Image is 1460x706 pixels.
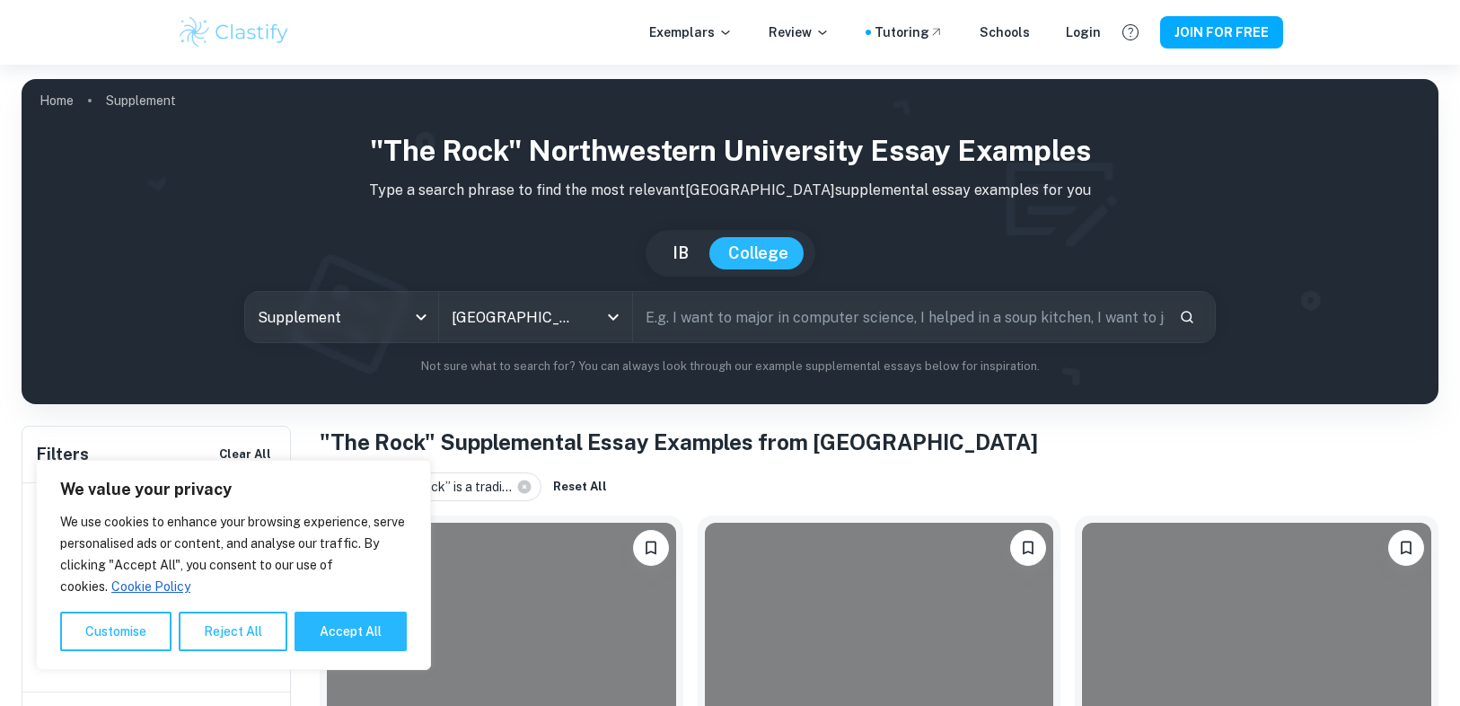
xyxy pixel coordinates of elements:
p: Review [769,22,830,42]
button: Clear All [215,441,276,468]
p: Type a search phrase to find the most relevant [GEOGRAPHIC_DATA] supplemental essay examples for you [36,180,1424,201]
button: Open [601,304,626,330]
p: Exemplars [649,22,733,42]
button: Please log in to bookmark exemplars [633,530,669,566]
img: profile cover [22,79,1438,404]
p: Not sure what to search for? You can always look through our example supplemental essays below fo... [36,357,1424,375]
h6: Filters [37,442,89,467]
button: Please log in to bookmark exemplars [1010,530,1046,566]
button: Search [1172,302,1202,332]
button: Accept All [295,612,407,651]
button: College [710,237,806,269]
h1: "The Rock" Northwestern University Essay Examples [36,129,1424,172]
button: IB [655,237,707,269]
a: Cookie Policy [110,578,191,595]
a: Schools [980,22,1030,42]
button: Help and Feedback [1115,17,1146,48]
p: Supplement [106,91,176,110]
h1: "The Rock" Supplemental Essay Examples from [GEOGRAPHIC_DATA] [320,426,1438,458]
a: Tutoring [875,22,944,42]
button: Reject All [179,612,287,651]
p: We value your privacy [60,479,407,500]
button: JOIN FOR FREE [1160,16,1283,49]
input: E.g. I want to major in computer science, I helped in a soup kitchen, I want to join the debate t... [633,292,1165,342]
div: We value your privacy [36,460,431,670]
button: Please log in to bookmark exemplars [1388,530,1424,566]
div: Supplement [245,292,438,342]
a: Home [40,88,74,113]
button: Customise [60,612,172,651]
a: Login [1066,22,1101,42]
img: Clastify logo [177,14,291,50]
button: Reset All [549,473,611,500]
p: We use cookies to enhance your browsing experience, serve personalised ads or content, and analys... [60,511,407,597]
